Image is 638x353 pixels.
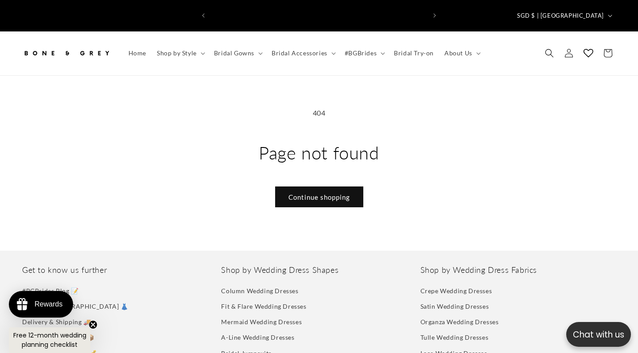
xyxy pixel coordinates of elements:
button: Open chatbox [566,322,631,347]
summary: Search [540,43,559,63]
span: SGD $ | [GEOGRAPHIC_DATA] [517,12,604,20]
h2: Shop by Wedding Dress Fabrics [420,265,616,275]
div: Rewards [35,300,62,308]
span: About Us [444,49,472,57]
div: Free 12-month wedding planning checklistClose teaser [9,327,90,353]
a: Satin Wedding Dresses [420,299,489,314]
button: Close teaser [89,320,97,329]
a: Mermaid Wedding Dresses [221,314,302,330]
a: Tulle Wedding Dresses [420,330,489,345]
a: Crepe Wedding Dresses [420,285,492,299]
h1: Page not found [22,141,616,164]
summary: Bridal Accessories [266,44,339,62]
span: Bridal Try-on [394,49,434,57]
span: Bridal Accessories [272,49,327,57]
summary: About Us [439,44,484,62]
a: Delivery & Shipping 🚚 [22,314,91,330]
span: Home [128,49,146,57]
img: Bone and Grey Bridal [22,43,111,63]
a: Organza Wedding Dresses [420,314,499,330]
span: Free 12-month wedding planning checklist [13,331,86,349]
span: Bridal Gowns [214,49,254,57]
summary: Bridal Gowns [209,44,266,62]
summary: Shop by Style [152,44,209,62]
button: Next announcement [425,7,444,24]
a: Returns & Exchanges 📦 [22,330,94,345]
a: Fit & Flare Wedding Dresses [221,299,306,314]
a: #BGBrides Blog 📝 [22,285,79,299]
h2: Get to know us further [22,265,218,275]
p: 404 [22,107,616,120]
button: SGD $ | [GEOGRAPHIC_DATA] [512,7,616,24]
span: Shop by Style [157,49,197,57]
a: Continue shopping [275,186,363,207]
summary: #BGBrides [339,44,389,62]
p: Chat with us [566,328,631,341]
h2: Shop by Wedding Dress Shapes [221,265,416,275]
span: #BGBrides [345,49,377,57]
a: Column Wedding Dresses [221,285,298,299]
a: Home [123,44,152,62]
a: Bridal Try-on [389,44,439,62]
button: Previous announcement [194,7,213,24]
a: Try-on in [GEOGRAPHIC_DATA] 👗 [22,299,128,314]
a: Bone and Grey Bridal [19,40,114,66]
a: A-Line Wedding Dresses [221,330,294,345]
